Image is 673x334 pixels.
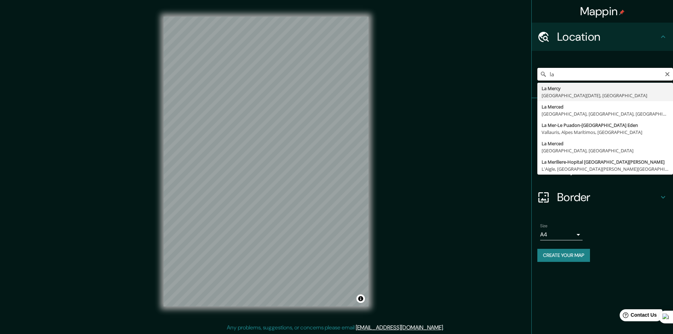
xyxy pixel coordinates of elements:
a: [EMAIL_ADDRESS][DOMAIN_NAME] [356,324,443,331]
label: Size [540,223,548,229]
div: La Merced [542,103,669,110]
div: [GEOGRAPHIC_DATA], [GEOGRAPHIC_DATA], [GEOGRAPHIC_DATA] [542,110,669,117]
div: Vallauris, Alpes Marítimos, [GEOGRAPHIC_DATA] [542,129,669,136]
button: Toggle attribution [356,294,365,303]
div: . [445,323,447,332]
h4: Mappin [580,4,625,18]
div: [GEOGRAPHIC_DATA], [GEOGRAPHIC_DATA] [542,147,669,154]
div: [GEOGRAPHIC_DATA][DATE], [GEOGRAPHIC_DATA] [542,92,669,99]
h4: Layout [557,162,659,176]
h4: Border [557,190,659,204]
button: Clear [665,70,670,77]
p: Any problems, suggestions, or concerns please email . [227,323,444,332]
div: Pins [532,98,673,127]
canvas: Map [164,17,368,306]
div: La Mer-Le Puadon-[GEOGRAPHIC_DATA] Eden [542,122,669,129]
div: L'Aigle, [GEOGRAPHIC_DATA][PERSON_NAME][GEOGRAPHIC_DATA] [542,165,669,172]
div: La Meriliere-Hopital [GEOGRAPHIC_DATA][PERSON_NAME] [542,158,669,165]
iframe: Help widget launcher [610,306,665,326]
img: pin-icon.png [619,10,625,15]
div: A4 [540,229,583,240]
div: . [444,323,445,332]
input: Pick your city or area [537,68,673,81]
div: La Mercy [542,85,669,92]
div: Location [532,23,673,51]
h4: Location [557,30,659,44]
button: Create your map [537,249,590,262]
div: Layout [532,155,673,183]
div: Border [532,183,673,211]
div: La Merced [542,140,669,147]
div: Style [532,127,673,155]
